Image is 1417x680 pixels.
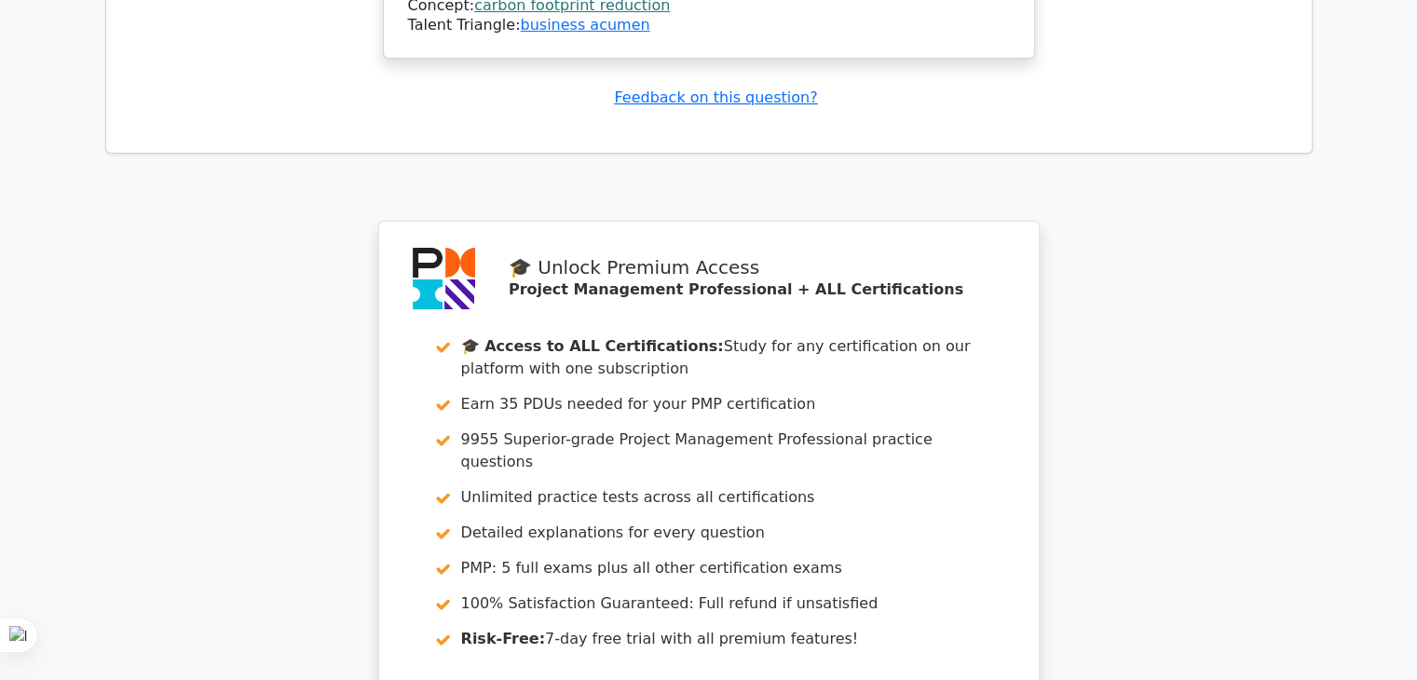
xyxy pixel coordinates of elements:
[614,88,817,106] a: Feedback on this question?
[520,16,649,34] a: business acumen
